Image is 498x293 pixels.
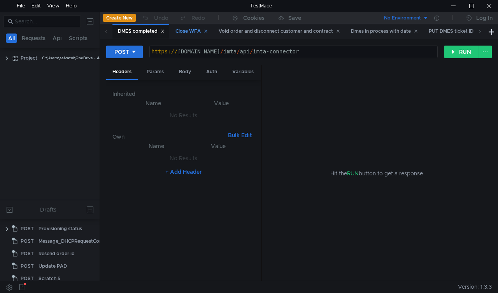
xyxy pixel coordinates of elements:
[330,169,423,178] span: Hit the button to get a response
[384,14,421,22] div: No Environment
[21,260,34,272] span: POST
[375,12,429,24] button: No Environment
[225,131,255,140] button: Bulk Edit
[114,48,129,56] div: POST
[351,27,418,35] div: Dmes in process with date
[50,34,64,43] button: Api
[19,34,48,43] button: Requests
[170,155,197,162] nz-embed-empty: No Results
[476,13,493,23] div: Log In
[106,46,143,58] button: POST
[21,273,34,284] span: POST
[125,141,188,151] th: Name
[444,46,479,58] button: RUN
[21,52,37,64] div: Project
[219,27,340,35] div: Void order and disconnect customer and contract
[347,170,359,177] span: RUN
[6,34,17,43] button: All
[15,17,76,26] input: Search...
[112,89,255,99] h6: Inherited
[103,14,136,22] button: Create New
[170,112,197,119] nz-embed-empty: No Results
[21,223,34,235] span: POST
[136,12,174,24] button: Undo
[39,223,82,235] div: Provisioning status
[191,13,205,23] div: Redo
[40,205,56,214] div: Drafts
[39,273,60,284] div: Scratch 5
[21,235,34,247] span: POST
[140,65,170,79] div: Params
[200,65,223,79] div: Auth
[106,65,138,80] div: Headers
[174,12,210,24] button: Redo
[39,235,118,247] div: Message_DHCPRequestCompleted
[42,52,200,64] div: C:\Users\salvatoi\OneDrive - AMDOCS\Backup Folders\Documents\testmace\Project
[162,167,205,177] button: + Add Header
[188,99,255,108] th: Value
[21,248,34,259] span: POST
[154,13,168,23] div: Undo
[175,27,208,35] div: Close WFA
[243,13,265,23] div: Cookies
[119,99,188,108] th: Name
[112,132,225,141] h6: Own
[39,260,67,272] div: Update PAD
[188,141,249,151] th: Value
[288,15,301,21] div: Save
[226,65,260,79] div: Variables
[173,65,197,79] div: Body
[67,34,90,43] button: Scripts
[429,27,480,35] div: PUT DMES ticket ID
[39,248,75,259] div: Resend order id
[118,27,165,35] div: DMES completed
[458,281,492,293] span: Version: 1.3.3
